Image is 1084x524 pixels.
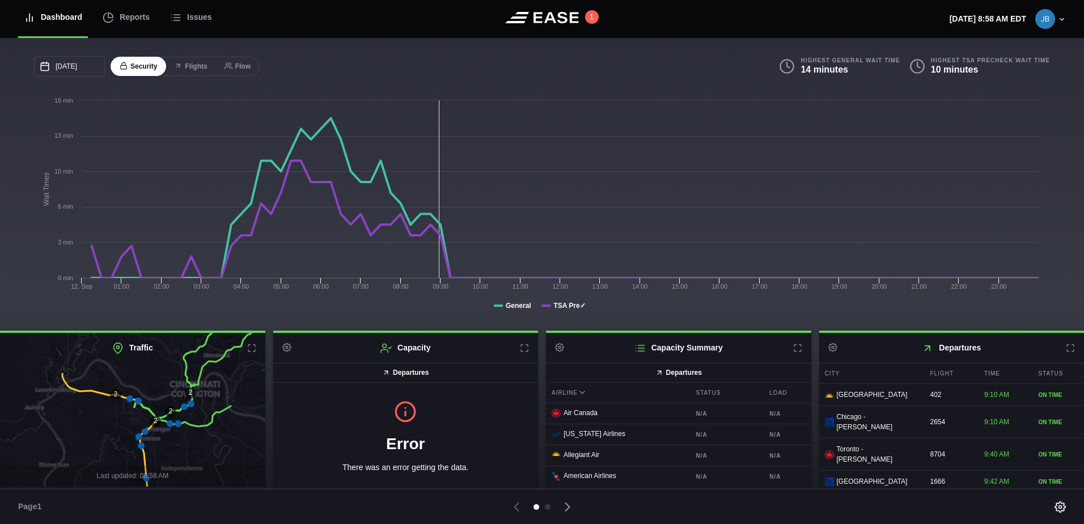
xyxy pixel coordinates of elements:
div: Airline [546,383,688,403]
span: 9:10 AM [984,391,1009,399]
div: 8704 [925,443,976,465]
text: 22:00 [951,283,967,290]
input: mm/dd/yyyy [34,56,105,77]
tspan: 12. Sep [71,283,92,290]
tspan: 16 min [54,97,73,104]
b: 10 minutes [931,65,979,74]
div: 2 [150,416,161,427]
text: 21:00 [911,283,927,290]
h2: Capacity Summary [546,333,811,363]
tspan: Wait Times [43,172,50,206]
span: [GEOGRAPHIC_DATA] [837,476,908,487]
div: Load [764,383,811,403]
b: N/A [769,409,805,418]
text: 20:00 [871,283,887,290]
span: Toronto - [PERSON_NAME] [837,444,916,464]
div: ON TIME [1039,418,1079,426]
div: Status [691,383,761,403]
div: Flight [925,364,976,383]
text: 08:00 [393,283,409,290]
b: N/A [696,409,756,418]
text: 11:00 [513,283,528,290]
button: Flights [165,57,216,77]
button: 1 [585,10,599,24]
text: 03:00 [193,283,209,290]
text: 04:00 [234,283,249,290]
div: 2 [185,387,196,399]
span: 9:10 AM [984,418,1009,426]
div: City [819,364,922,383]
button: Flow [215,57,260,77]
span: Page 1 [18,501,46,513]
div: 2 [110,389,121,400]
p: [DATE] 8:58 AM EDT [950,13,1026,25]
text: 12:00 [552,283,568,290]
text: 09:00 [433,283,448,290]
h1: Error [291,432,520,456]
span: 9:42 AM [984,477,1009,485]
b: 14 minutes [801,65,848,74]
text: 05:00 [273,283,289,290]
text: 02:00 [154,283,170,290]
button: Departures [273,363,539,383]
span: American Airlines [564,472,616,480]
b: Highest TSA PreCheck Wait Time [931,57,1050,64]
b: Highest General Wait Time [801,57,900,64]
div: ON TIME [1039,391,1079,399]
tspan: TSA Pre✓ [553,302,585,310]
tspan: 13 min [54,132,73,139]
b: N/A [696,451,756,460]
text: 18:00 [791,283,807,290]
text: 16:00 [712,283,728,290]
div: 2 [165,406,176,417]
text: 14:00 [632,283,648,290]
span: 9:40 AM [984,450,1009,458]
span: Chicago - [PERSON_NAME] [837,412,916,432]
img: be0d2eec6ce3591e16d61ee7af4da0ae [1035,9,1055,29]
text: 06:00 [313,283,329,290]
tspan: General [506,302,531,310]
div: ON TIME [1039,450,1079,459]
text: 17:00 [752,283,768,290]
span: [US_STATE] Airlines [564,430,625,438]
tspan: 0 min [58,274,73,281]
tspan: 6 min [58,203,73,210]
button: Departures [546,363,811,383]
b: N/A [769,472,805,481]
b: N/A [696,430,756,439]
text: 13:00 [592,283,608,290]
text: 15:00 [672,283,688,290]
div: 1666 [925,471,976,492]
b: N/A [769,430,805,439]
button: Security [111,57,166,77]
tspan: 3 min [58,239,73,246]
div: 402 [925,384,976,405]
text: 07:00 [353,283,369,290]
span: [GEOGRAPHIC_DATA] [837,390,908,400]
text: 23:00 [991,283,1007,290]
div: ON TIME [1039,477,1079,486]
div: Time [979,364,1030,383]
span: Allegiant Air [564,451,599,459]
text: 10:00 [473,283,489,290]
h2: Capacity [273,333,539,363]
text: 19:00 [832,283,848,290]
text: 01:00 [114,283,130,290]
span: Air Canada [564,409,598,417]
div: 2654 [925,411,976,433]
b: N/A [769,451,805,460]
b: N/A [696,472,756,481]
tspan: 10 min [54,168,73,175]
p: There was an error getting the data. [291,462,520,474]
